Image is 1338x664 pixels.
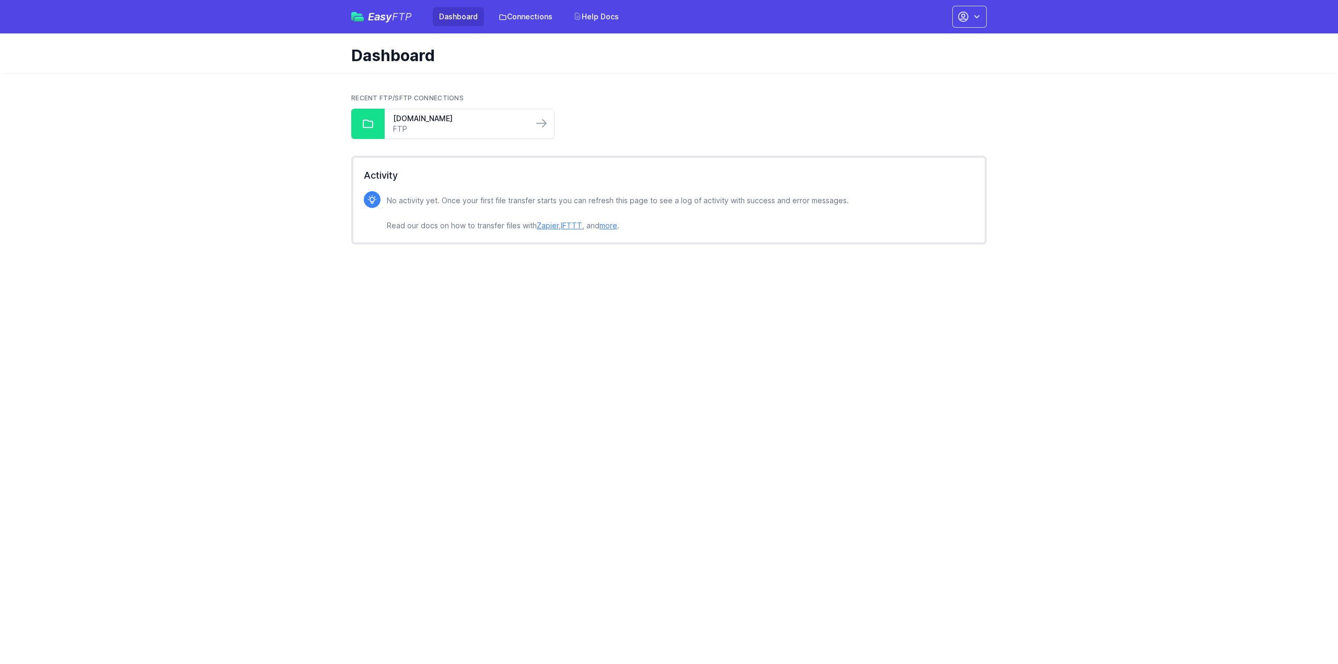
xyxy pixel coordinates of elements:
a: Help Docs [567,7,625,26]
a: Dashboard [433,7,484,26]
h2: Activity [364,168,974,183]
span: FTP [392,10,412,23]
span: Easy [368,11,412,22]
a: [DOMAIN_NAME] [393,113,525,124]
h1: Dashboard [351,46,978,65]
a: FTP [393,124,525,134]
img: easyftp_logo.png [351,12,364,21]
a: IFTTT [561,221,582,230]
p: No activity yet. Once your first file transfer starts you can refresh this page to see a log of a... [387,194,849,232]
a: Connections [492,7,559,26]
a: Zapier [537,221,559,230]
a: more [599,221,617,230]
h2: Recent FTP/SFTP Connections [351,94,987,102]
a: EasyFTP [351,11,412,22]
